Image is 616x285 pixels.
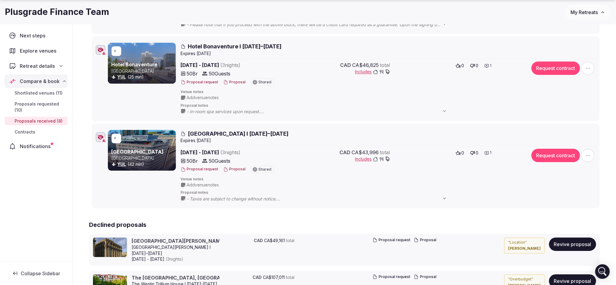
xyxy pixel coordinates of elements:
button: Request contract [532,61,580,75]
h2: Declined proposals [89,221,600,229]
h1: Plusgrade Finance Team [5,6,109,18]
a: YUL [118,162,126,167]
div: [GEOGRAPHIC_DATA][PERSON_NAME] I [DATE]–[DATE] [132,244,219,256]
span: total [286,238,295,244]
button: 0 [468,61,480,70]
span: 50 Br [187,70,198,77]
button: Request contract [532,149,580,162]
div: (25 min) [112,74,175,80]
button: Proposal [414,238,436,243]
button: My Retreats [565,5,611,20]
span: ( 3 night s ) [221,149,241,155]
span: [DATE] - [DATE] [181,149,288,156]
a: [GEOGRAPHIC_DATA] [112,149,164,155]
span: CA$46,825 [353,61,379,69]
span: Retreat details [20,62,55,70]
a: Contracts [5,128,67,136]
span: total [380,149,390,156]
span: 50 Guests [209,157,231,165]
button: Proposal request [181,167,219,172]
span: Proposals received (8) [15,118,63,124]
span: Notifications [20,143,53,150]
button: 1 [483,61,493,70]
span: - Taxes are subject to change without notice. - Check-in at 3:00 P.M. / Check-out at 12:00 P.M. -... [187,196,453,202]
span: 0 [476,150,478,156]
button: Collapse Sidebar [5,267,67,280]
span: Add venue notes [187,182,219,188]
span: Next steps [20,32,48,39]
button: 0 [454,61,466,70]
span: ( 3 night s ) [221,62,241,68]
span: Contracts [15,129,35,135]
button: 1 [483,149,493,157]
div: Expire s [DATE] [181,137,596,144]
span: CAD [253,274,262,280]
span: [DATE] - [DATE] [181,61,288,69]
span: CAD [340,149,351,156]
span: ( 3 night s ) [166,256,184,262]
a: Hotel Bonaventure [112,61,158,68]
span: 50 Br [187,157,198,165]
a: Explore venues [5,44,67,57]
span: [GEOGRAPHIC_DATA] I [DATE]–[DATE] [188,130,289,137]
a: Proposals requested (10) [5,100,67,114]
button: Proposal request [373,274,410,280]
span: Add venue notes [187,95,219,101]
span: CA$49,161 [264,238,285,244]
span: CA$43,996 [352,149,379,156]
span: Shared [259,80,272,84]
a: The [GEOGRAPHIC_DATA], [GEOGRAPHIC_DATA] [132,274,255,281]
span: Explore venues [20,47,59,54]
span: CAD [340,61,351,69]
button: Proposal request [181,80,219,85]
span: 0 [461,63,464,69]
button: Proposal [223,167,246,172]
span: Shortlisted venues (11) [15,90,63,96]
button: Proposal [223,80,246,85]
span: Compare & book [20,78,60,85]
span: [DATE] - [DATE] [132,256,219,262]
button: Includes [355,69,390,75]
button: Includes [355,156,390,162]
span: Proposal notes [181,103,596,108]
p: “ Overbudget ” [508,277,541,282]
span: My Retreats [571,9,598,15]
span: Venue notes [181,177,596,182]
button: Proposal request [373,238,410,243]
a: YUL [118,74,126,79]
a: Next steps [5,29,67,42]
span: Proposal notes [181,190,596,195]
span: Proposals requested (10) [15,101,65,113]
cite: [PERSON_NAME] [508,246,541,251]
button: 0 [468,149,480,157]
span: total [286,274,295,280]
span: 0 [476,63,478,69]
span: - Please note that if you proceed with the above block, there will be a credit card required as a... [187,22,453,28]
img: St Paul Hotel cover photo [93,238,127,257]
button: Revive proposal [549,238,596,251]
p: [GEOGRAPHIC_DATA] [112,155,175,161]
button: Proposal [414,274,436,280]
div: Expire s [DATE] [181,50,596,57]
div: Open Intercom Messenger [595,264,610,279]
span: 50 Guests [209,70,231,77]
span: CAD [254,238,263,244]
span: Collapse Sidebar [21,270,60,276]
span: CA$107,011 [263,274,285,280]
p: [GEOGRAPHIC_DATA] [112,68,175,74]
span: 1 [490,63,491,68]
span: Hotel Bonaventure I [DATE]–[DATE] [188,43,282,50]
span: Shared [259,168,272,171]
span: - In-room spa services upon request. - Security agent on site. - Check in time is 4:00p.m and che... [187,109,453,115]
span: total [380,61,390,69]
a: Notifications [5,140,67,153]
span: 1 [490,150,491,155]
span: 0 [461,150,464,156]
a: [GEOGRAPHIC_DATA][PERSON_NAME] [132,238,231,244]
span: Venue notes [181,89,596,95]
button: 0 [454,149,466,157]
a: Shortlisted venues (11) [5,89,67,97]
div: (42 min) [112,161,175,167]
